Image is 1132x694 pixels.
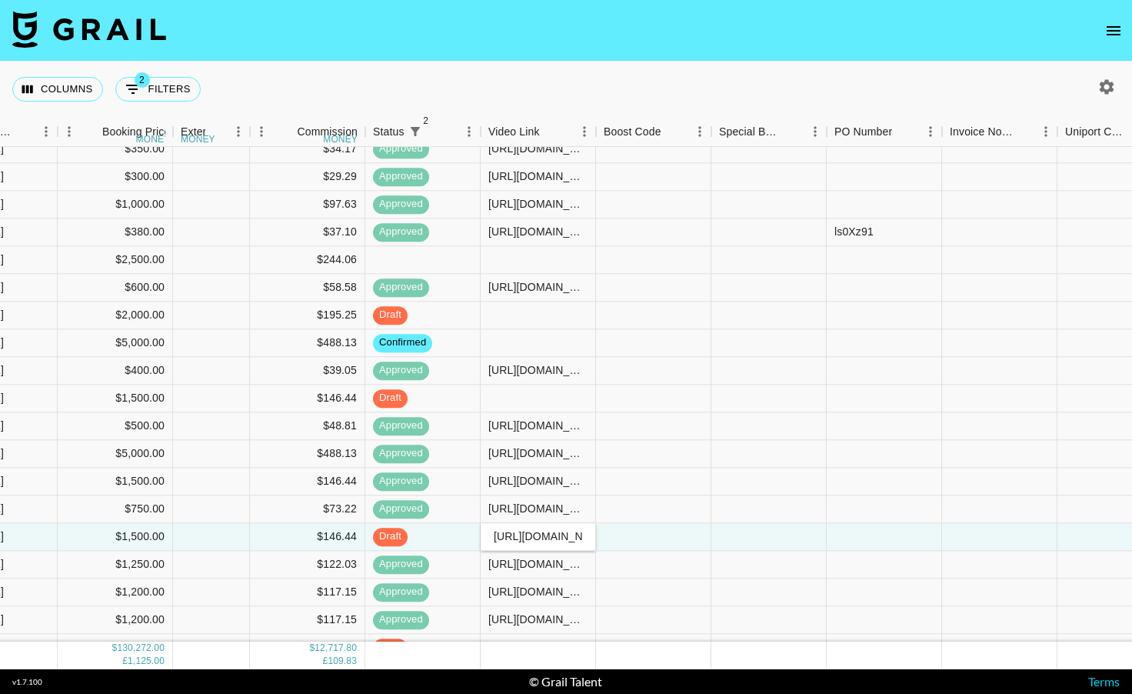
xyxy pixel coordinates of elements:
[711,117,827,147] div: Special Booking Type
[58,468,173,495] div: $1,500.00
[250,495,365,523] div: $73.22
[950,117,1013,147] div: Invoice Notes
[297,117,358,147] div: Commission
[58,120,81,143] button: Menu
[540,121,561,142] button: Sort
[250,120,273,143] button: Menu
[58,606,173,634] div: $1,200.00
[418,113,434,128] span: 2
[373,198,429,212] span: approved
[250,329,365,357] div: $488.13
[488,446,588,462] div: https://www.tiktok.com/@_alliefromalabama_/video/7525255265826966797
[58,579,173,606] div: $1,200.00
[942,117,1057,147] div: Invoice Notes
[250,357,365,385] div: $39.05
[373,364,429,379] span: approved
[1088,674,1120,689] a: Terms
[12,11,166,48] img: Grail Talent
[373,613,429,628] span: approved
[373,530,408,545] span: draft
[688,120,711,143] button: Menu
[58,135,173,163] div: $350.00
[250,412,365,440] div: $48.81
[373,281,429,295] span: approved
[58,523,173,551] div: $1,500.00
[373,336,432,351] span: confirmed
[405,121,426,142] button: Show filters
[58,495,173,523] div: $750.00
[373,475,429,489] span: approved
[250,579,365,606] div: $117.15
[102,117,170,147] div: Booking Price
[58,163,173,191] div: $300.00
[529,674,602,689] div: © Grail Talent
[488,612,588,628] div: https://www.tiktok.com/@courtneyahoward/video/7533787616978701599
[573,120,596,143] button: Menu
[227,120,250,143] button: Menu
[373,225,429,240] span: approved
[250,274,365,302] div: $58.58
[205,121,227,142] button: Sort
[117,642,165,656] div: 130,272.00
[373,447,429,462] span: approved
[488,225,588,240] div: https://www.tiktok.com/@barefootgurlz/video/7543486042066750734?lang=en
[12,77,103,102] button: Select columns
[58,191,173,219] div: $1,000.00
[328,656,357,669] div: 109.83
[58,274,173,302] div: $600.00
[58,440,173,468] div: $5,000.00
[373,641,408,656] span: draft
[275,121,297,142] button: Sort
[488,197,588,212] div: https://www.tiktok.com/@yo_its_gswag/video/7543029997934628110
[128,656,165,669] div: 1,125.00
[250,440,365,468] div: $488.13
[405,121,426,142] div: 2 active filters
[81,121,102,142] button: Sort
[250,302,365,329] div: $195.25
[373,309,408,323] span: draft
[488,474,588,489] div: https://www.tiktok.com/@sophiasouzas/video/7543275127090318622
[1034,120,1057,143] button: Menu
[58,412,173,440] div: $500.00
[373,502,429,517] span: approved
[250,468,365,495] div: $146.44
[458,120,481,143] button: Menu
[136,135,171,144] div: money
[488,557,588,572] div: https://www.tiktok.com/@yo_its_gswag/video/7540653696128978190
[58,246,173,274] div: $2,500.00
[481,117,596,147] div: Video Link
[1013,121,1034,142] button: Sort
[488,142,588,157] div: https://www.tiktok.com/@therealcassb/video/7536390256497626381
[373,170,429,185] span: approved
[122,656,128,669] div: £
[1098,15,1129,46] button: open drawer
[250,191,365,219] div: $97.63
[309,642,315,656] div: $
[250,606,365,634] div: $117.15
[373,392,408,406] span: draft
[661,121,683,142] button: Sort
[250,135,365,163] div: $34.17
[834,117,892,147] div: PO Number
[488,280,588,295] div: https://www.tiktok.com/@natalya.ayala/video/7537758134199209230
[488,502,588,517] div: https://www.tiktok.com/@kaitilyndecker/video/7538182936370220301
[58,357,173,385] div: $400.00
[250,219,365,246] div: $37.10
[604,117,661,147] div: Boost Code
[181,135,215,144] div: money
[250,163,365,191] div: $29.29
[426,121,448,142] button: Sort
[12,677,42,687] div: v 1.7.100
[596,117,711,147] div: Boost Code
[488,363,588,379] div: https://www.tiktok.com/@barefootgurlz/video/7542654518803172621?lang=en
[488,169,588,185] div: https://www.tiktok.com/@therealcassb/video/7542327934275570957
[365,117,481,147] div: Status
[373,117,405,147] div: Status
[250,523,365,551] div: $146.44
[250,634,365,662] div: $117.15
[115,77,201,102] button: Show filters
[488,585,588,600] div: https://www.tiktok.com/@courtneyahoward/video/7538963519853595934
[323,656,328,669] div: £
[58,634,173,662] div: $1,200.00
[827,117,942,147] div: PO Number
